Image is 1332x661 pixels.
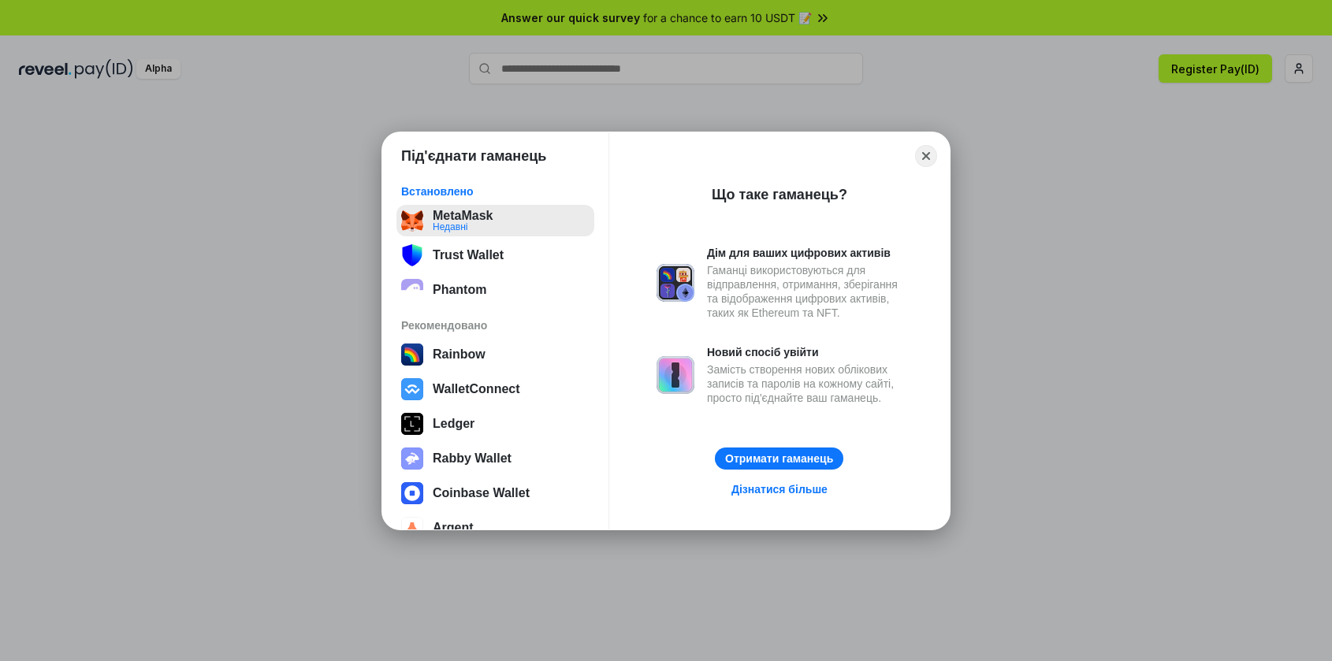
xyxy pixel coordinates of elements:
div: WalletConnect [433,382,520,396]
button: Phantom [396,274,594,306]
img: epq2vO3P5aLWl15yRS7Q49p1fHTx2Sgh99jU3kfXv7cnPATIVQHAx5oQs66JWv3SWEjHOsb3kKgmE5WNBxBId7C8gm8wEgOvz... [401,279,423,301]
button: Ledger [396,408,594,440]
div: Замість створення нових облікових записів та паролів на кожному сайті, просто під'єднайте ваш гам... [707,362,902,405]
img: svg+xml,%3Csvg%20xmlns%3D%22http%3A%2F%2Fwww.w3.org%2F2000%2Fsvg%22%20width%3D%2228%22%20height%3... [401,413,423,435]
button: Rainbow [396,339,594,370]
div: Отримати гаманець [725,451,833,466]
div: Недавні [433,221,493,231]
div: Рекомендовано [401,318,590,332]
img: svg+xml,%3Csvg%20xmlns%3D%22http%3A%2F%2Fwww.w3.org%2F2000%2Fsvg%22%20fill%3D%22none%22%20viewBox... [401,447,423,470]
button: WalletConnect [396,373,594,405]
div: Rainbow [433,347,486,362]
button: Argent [396,512,594,544]
div: MetaMask [433,208,493,222]
img: svg+xml;base64,PHN2ZyB3aWR0aD0iMzUiIGhlaWdodD0iMzQiIHZpZXdCb3g9IjAgMCAzNSAzNCIgZmlsbD0ibm9uZSIgeG... [401,210,423,232]
img: svg+xml,%3Csvg%20width%3D%2228%22%20height%3D%2228%22%20viewBox%3D%220%200%2028%2028%22%20fill%3D... [401,517,423,539]
div: Дізнатися більше [731,482,828,496]
img: svg+xml,%3Csvg%20width%3D%2228%22%20height%3D%2228%22%20viewBox%3D%220%200%2028%2028%22%20fill%3D... [401,378,423,400]
div: Що таке гаманець? [712,185,847,204]
button: MetaMaskНедавні [396,205,594,236]
img: svg+xml,%3Csvg%20width%3D%22120%22%20height%3D%22120%22%20viewBox%3D%220%200%20120%20120%22%20fil... [401,343,423,366]
div: Ledger [433,417,474,431]
h1: Під'єднати гаманець [401,147,546,165]
div: Phantom [433,283,486,297]
div: Trust Wallet [433,248,504,262]
div: Дім для ваших цифрових активів [707,246,902,260]
div: Rabby Wallet [433,451,512,466]
button: Trust Wallet [396,240,594,271]
button: Coinbase Wallet [396,477,594,509]
img: svg+xml,%3Csvg%20width%3D%2228%22%20height%3D%2228%22%20viewBox%3D%220%200%2028%2028%22%20fill%3D... [401,482,423,504]
img: svg+xml;base64,PHN2ZyB3aWR0aD0iNTgiIGhlaWdodD0iNjUiIHZpZXdCb3g9IjAgMCA1OCA2NSIgZmlsbD0ibm9uZSIgeG... [401,244,423,266]
button: Close [915,145,937,167]
div: Гаманці використовуються для відправлення, отримання, зберігання та відображення цифрових активів... [707,263,902,320]
div: Встановлено [401,184,590,199]
div: Argent [433,521,474,535]
div: Новий спосіб увійти [707,345,902,359]
button: Отримати гаманець [715,447,843,470]
button: Rabby Wallet [396,443,594,474]
img: svg+xml,%3Csvg%20xmlns%3D%22http%3A%2F%2Fwww.w3.org%2F2000%2Fsvg%22%20fill%3D%22none%22%20viewBox... [657,356,694,394]
div: Coinbase Wallet [433,486,530,500]
img: svg+xml,%3Csvg%20xmlns%3D%22http%3A%2F%2Fwww.w3.org%2F2000%2Fsvg%22%20fill%3D%22none%22%20viewBox... [657,264,694,302]
a: Дізнатися більше [722,479,837,499]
